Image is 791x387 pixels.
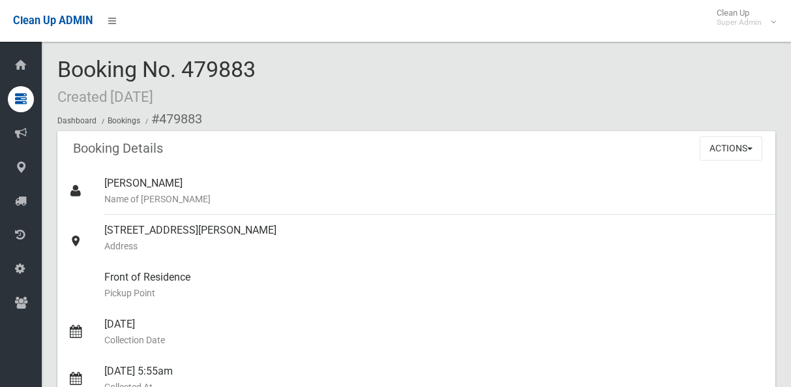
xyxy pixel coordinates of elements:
small: Collection Date [104,332,765,348]
span: Clean Up ADMIN [13,14,93,27]
span: Clean Up [710,8,775,27]
small: Name of [PERSON_NAME] [104,191,765,207]
small: Super Admin [717,18,762,27]
a: Dashboard [57,116,97,125]
header: Booking Details [57,136,179,161]
div: [STREET_ADDRESS][PERSON_NAME] [104,215,765,262]
small: Address [104,238,765,254]
small: Pickup Point [104,285,765,301]
button: Actions [700,136,762,161]
div: [PERSON_NAME] [104,168,765,215]
div: [DATE] [104,309,765,356]
span: Booking No. 479883 [57,56,256,107]
small: Created [DATE] [57,88,153,105]
div: Front of Residence [104,262,765,309]
li: #479883 [142,107,202,131]
a: Bookings [108,116,140,125]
